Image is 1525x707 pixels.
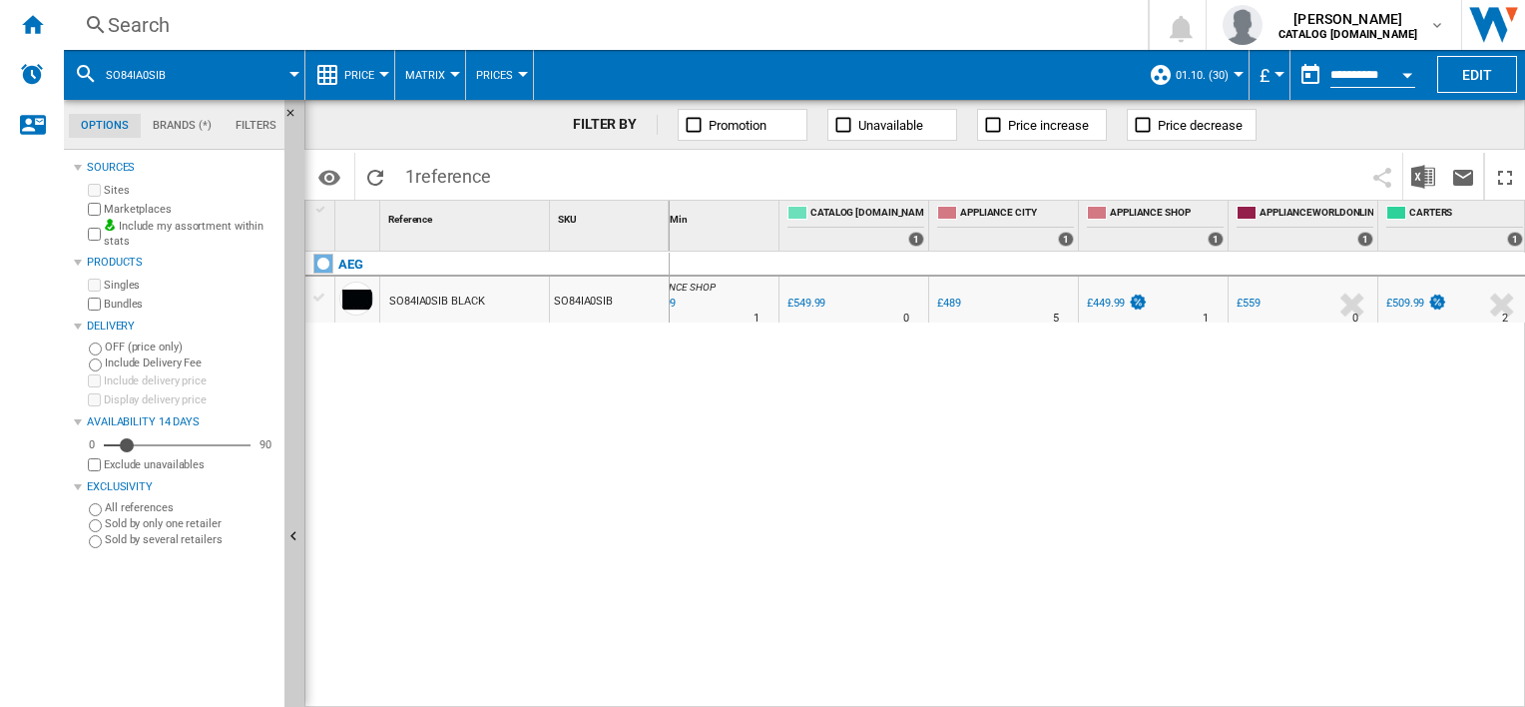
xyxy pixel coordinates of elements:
[89,358,102,371] input: Include Delivery Fee
[88,458,101,471] input: Display delivery price
[105,532,276,547] label: Sold by several retailers
[395,153,501,195] span: 1
[1260,50,1279,100] button: £
[1237,297,1261,310] div: £559
[104,457,276,472] label: Exclude unavailables
[384,201,549,232] div: Sort None
[1383,294,1447,314] div: £509.99
[1507,232,1523,247] div: 1 offers sold by CARTERS
[106,69,166,82] span: SO84IA0SIB
[1087,297,1125,310] div: £449.99
[1443,153,1483,200] button: Send this report by email
[573,115,658,135] div: FILTER BY
[87,414,276,430] div: Availability 14 Days
[20,62,44,86] img: alerts-logo.svg
[104,278,276,293] label: Singles
[1234,294,1261,314] div: £559
[254,437,276,452] div: 90
[105,340,276,354] label: OFF (price only)
[389,279,484,325] div: SO84IA0SIB BLACK
[104,373,276,388] label: Include delivery price
[355,153,395,200] button: Reload
[88,203,101,216] input: Marketplaces
[1409,206,1523,223] span: CARTERS
[87,319,276,335] div: Delivery
[89,535,102,548] input: Sold by several retailers
[1386,297,1424,310] div: £509.99
[903,309,909,329] div: Delivery Time : 0 day
[937,297,961,310] div: £489
[309,159,349,195] button: Options
[88,184,101,197] input: Sites
[104,183,276,198] label: Sites
[224,114,288,138] md-tab-item: Filters
[88,279,101,292] input: Singles
[1357,232,1373,247] div: 1 offers sold by APPLIANCEWORLDONLINE
[1083,201,1228,251] div: APPLIANCE SHOP 1 offers sold by APPLIANCE SHOP
[84,437,100,452] div: 0
[476,69,513,82] span: Prices
[104,219,116,231] img: mysite-bg-18x18.png
[1176,69,1229,82] span: 01.10. (30)
[1223,5,1263,45] img: profile.jpg
[405,50,455,100] button: Matrix
[1149,50,1239,100] div: 01.10. (30)
[105,355,276,370] label: Include Delivery Fee
[1352,309,1358,329] div: Delivery Time : 0 day
[810,206,924,223] span: CATALOG [DOMAIN_NAME]
[476,50,523,100] button: Prices
[1208,232,1224,247] div: 1 offers sold by APPLIANCE SHOP
[284,100,308,136] button: Hide
[783,201,928,251] div: CATALOG [DOMAIN_NAME] 1 offers sold by CATALOG ELECTROLUX.UK
[634,201,778,232] div: Profile Min Sort None
[1250,50,1290,100] md-menu: Currency
[87,479,276,495] div: Exclusivity
[1127,109,1257,141] button: Price decrease
[977,109,1107,141] button: Price increase
[1084,294,1148,314] div: £449.99
[1233,201,1377,251] div: APPLIANCEWORLDONLINE 1 offers sold by APPLIANCEWORLDONLINE
[787,297,825,310] div: £549.99
[88,298,101,311] input: Bundles
[141,114,224,138] md-tab-item: Brands (*)
[554,201,669,232] div: Sort None
[1278,28,1417,41] b: CATALOG [DOMAIN_NAME]
[108,11,1096,39] div: Search
[638,282,716,293] span: APPLIANCE SHOP
[1389,54,1425,90] button: Open calendar
[405,69,445,82] span: Matrix
[344,69,374,82] span: Price
[1260,65,1270,86] span: £
[104,297,276,312] label: Bundles
[388,214,432,225] span: Reference
[1203,309,1209,329] div: Delivery Time : 1 day
[1485,153,1525,200] button: Maximize
[1502,309,1508,329] div: Delivery Time : 2 days
[1411,165,1435,189] img: excel-24x24.png
[89,503,102,516] input: All references
[104,202,276,217] label: Marketplaces
[89,519,102,532] input: Sold by only one retailer
[960,206,1074,223] span: APPLIANCE CITY
[344,50,384,100] button: Price
[88,393,101,406] input: Display delivery price
[74,50,294,100] div: SO84IA0SIB
[784,294,825,314] div: £549.99
[678,109,807,141] button: Promotion
[104,435,251,455] md-slider: Availability
[1290,55,1330,95] button: md-calendar
[1278,9,1417,29] span: [PERSON_NAME]
[105,500,276,515] label: All references
[87,160,276,176] div: Sources
[934,294,961,314] div: £489
[104,219,276,250] label: Include my assortment within stats
[550,277,669,323] div: SO84IA0SIB
[554,201,669,232] div: SKU Sort None
[1128,294,1148,311] img: promotionV3.png
[558,214,577,225] span: SKU
[1403,153,1443,200] button: Download in Excel
[1437,56,1517,93] button: Edit
[88,374,101,387] input: Include delivery price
